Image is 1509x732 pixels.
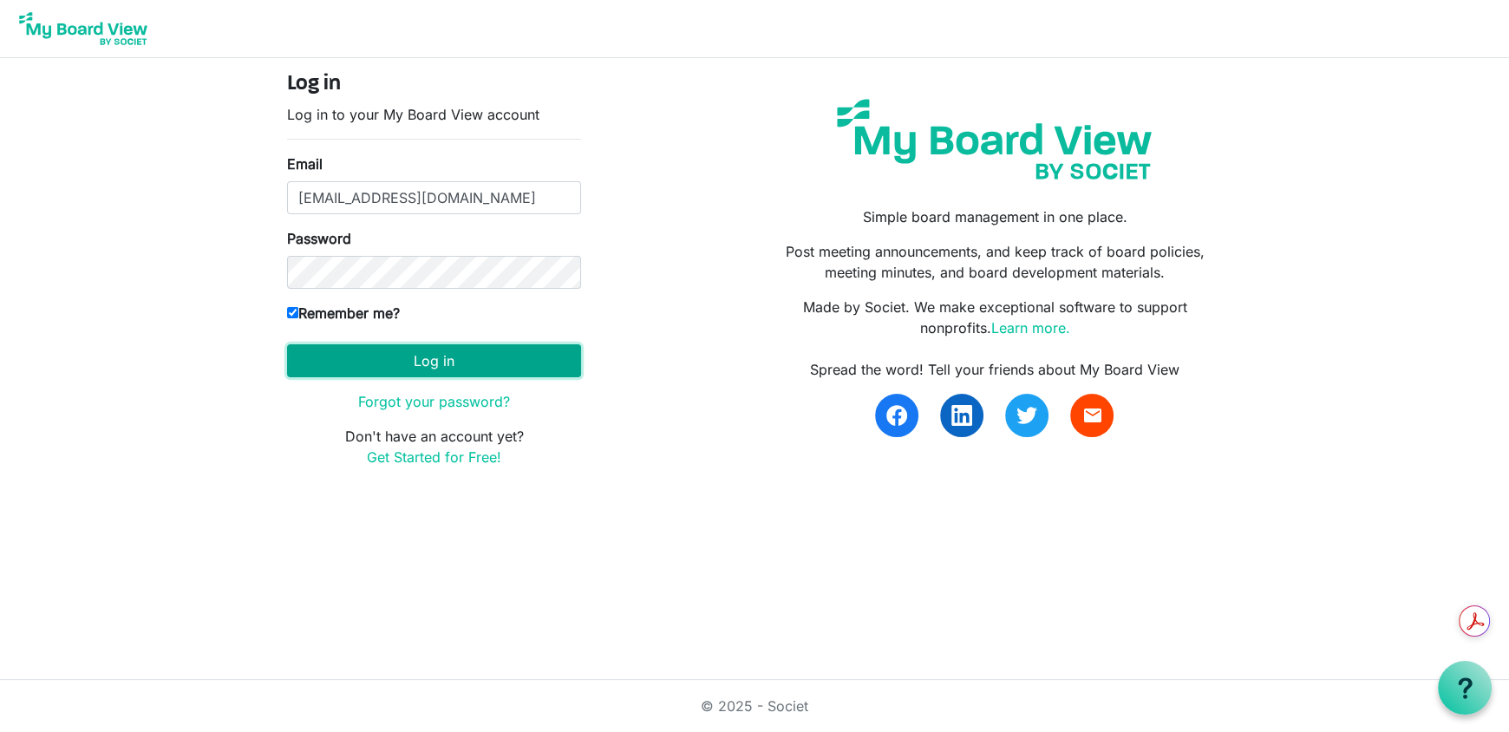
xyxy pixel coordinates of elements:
[768,241,1222,283] p: Post meeting announcements, and keep track of board policies, meeting minutes, and board developm...
[358,393,510,410] a: Forgot your password?
[287,344,581,377] button: Log in
[367,448,501,466] a: Get Started for Free!
[1070,394,1114,437] a: email
[701,697,808,715] a: © 2025 - Societ
[824,86,1165,193] img: my-board-view-societ.svg
[1016,405,1037,426] img: twitter.svg
[287,426,581,467] p: Don't have an account yet?
[768,206,1222,227] p: Simple board management in one place.
[287,104,581,125] p: Log in to your My Board View account
[1081,405,1102,426] span: email
[768,359,1222,380] div: Spread the word! Tell your friends about My Board View
[287,307,298,318] input: Remember me?
[990,319,1069,337] a: Learn more.
[287,154,323,174] label: Email
[287,228,351,249] label: Password
[886,405,907,426] img: facebook.svg
[768,297,1222,338] p: Made by Societ. We make exceptional software to support nonprofits.
[287,72,581,97] h4: Log in
[287,303,400,324] label: Remember me?
[14,7,153,50] img: My Board View Logo
[951,405,972,426] img: linkedin.svg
